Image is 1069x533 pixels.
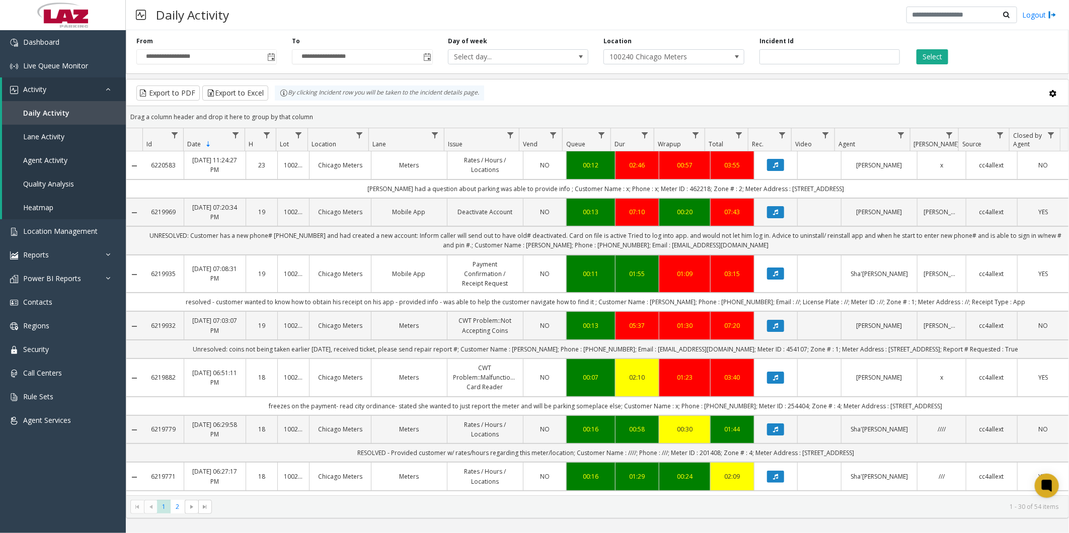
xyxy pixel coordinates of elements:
td: RESOLVED - Provided customer w/ rates/hours regarding this meter/location; Customer Name : ////; ... [143,443,1068,462]
a: 00:20 [665,207,704,217]
span: NO [540,321,550,330]
img: logout [1048,10,1056,20]
a: Logout [1022,10,1056,20]
a: 05:37 [622,321,653,330]
span: Agent Activity [23,155,67,165]
a: 02:46 [622,160,653,170]
a: Collapse Details [126,322,143,330]
span: [PERSON_NAME] [914,140,960,148]
a: Closed by Agent Filter Menu [1044,128,1058,142]
span: Dashboard [23,37,59,47]
a: NO [529,373,561,382]
span: Toggle popup [265,50,276,64]
span: YES [1038,472,1048,481]
td: RESOLVED - Provided customer w/ rates/hours for this meter number/location; Customer Name : ///; ... [143,491,1068,509]
a: 01:09 [665,269,704,279]
span: NO [1038,425,1048,433]
td: resolved - customer wanted to know how to obtain his receipt on his app - provided info - was abl... [143,293,1068,311]
span: Toggle popup [421,50,432,64]
a: 6219935 [149,269,178,279]
a: Mobile App [377,269,441,279]
span: Lane Activity [23,132,64,141]
div: Data table [126,128,1068,495]
a: cc4allext [972,424,1011,434]
a: YES [1024,373,1062,382]
span: Date [187,140,201,148]
a: Rates / Hours / Locations [453,467,517,486]
img: 'icon' [10,393,18,401]
a: Payment Confirmation / Receipt Request [453,259,517,289]
label: To [292,37,300,46]
span: NO [540,208,550,216]
a: Issue Filter Menu [503,128,517,142]
img: 'icon' [10,370,18,378]
a: 01:23 [665,373,704,382]
a: Chicago Meters [316,424,364,434]
img: 'icon' [10,299,18,307]
a: 18 [252,424,271,434]
a: cc4allext [972,373,1011,382]
div: 00:24 [665,472,704,481]
a: Agent Filter Menu [894,128,908,142]
a: NO [1024,321,1062,330]
a: 07:43 [717,207,748,217]
a: 6219779 [149,424,178,434]
a: 00:30 [665,424,704,434]
span: Regions [23,321,49,330]
a: Chicago Meters [316,472,364,481]
a: 01:30 [665,321,704,330]
a: Dur Filter Menu [638,128,652,142]
a: Collapse Details [126,473,143,481]
a: 00:57 [665,160,704,170]
a: cc4allext [972,207,1011,217]
a: NO [529,424,561,434]
div: 02:10 [622,373,653,382]
a: [DATE] 07:03:07 PM [190,316,239,335]
img: 'icon' [10,275,18,283]
a: H Filter Menu [260,128,274,142]
div: 03:15 [717,269,748,279]
a: Sha'[PERSON_NAME] [848,269,911,279]
a: Chicago Meters [316,373,364,382]
span: NO [540,270,550,278]
span: Rule Sets [23,392,53,401]
span: NO [540,161,550,169]
div: 03:55 [717,160,748,170]
a: cc4allext [972,269,1011,279]
div: 00:13 [573,321,609,330]
a: Sha'[PERSON_NAME] [848,424,911,434]
span: YES [1038,373,1048,382]
span: Rec. [752,140,763,148]
a: 18 [252,373,271,382]
a: 00:11 [573,269,609,279]
span: Location Management [23,226,98,236]
a: cc4allext [972,160,1011,170]
a: [PERSON_NAME] [924,207,960,217]
span: YES [1038,208,1048,216]
label: From [136,37,153,46]
span: NO [540,472,550,481]
a: [DATE] 06:51:11 PM [190,368,239,387]
a: Agent Activity [2,148,126,172]
span: Contacts [23,297,52,307]
img: 'icon' [10,417,18,425]
span: Queue [566,140,585,148]
a: Queue Filter Menu [595,128,608,142]
a: YES [1024,207,1062,217]
a: Total Filter Menu [732,128,746,142]
a: YES [1024,269,1062,279]
div: 01:29 [622,472,653,481]
a: 03:40 [717,373,748,382]
a: 19 [252,269,271,279]
img: infoIcon.svg [280,89,288,97]
a: NO [1024,424,1062,434]
label: Day of week [448,37,487,46]
span: Sortable [204,140,212,148]
a: CWT Problem::Malfunctioning Card Reader [453,363,517,392]
span: Quality Analysis [23,179,74,189]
